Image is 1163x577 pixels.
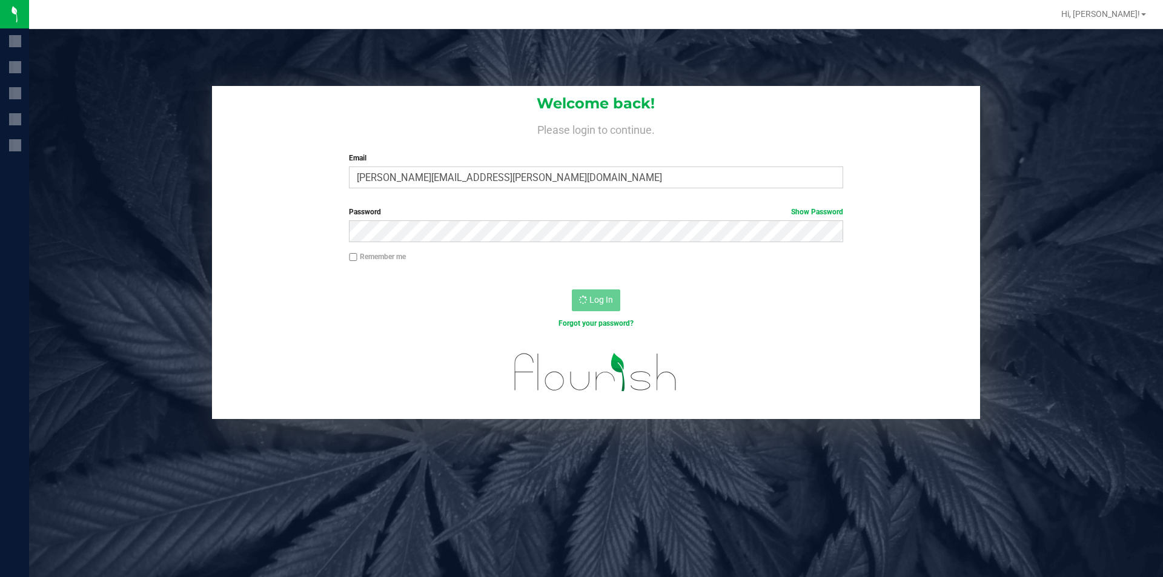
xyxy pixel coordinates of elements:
[589,295,613,305] span: Log In
[500,341,692,403] img: flourish_logo.svg
[791,208,843,216] a: Show Password
[1061,9,1140,19] span: Hi, [PERSON_NAME]!
[572,289,620,311] button: Log In
[349,251,406,262] label: Remember me
[212,96,980,111] h1: Welcome back!
[212,121,980,136] h4: Please login to continue.
[349,208,381,216] span: Password
[558,319,634,328] a: Forgot your password?
[349,153,843,163] label: Email
[349,253,357,262] input: Remember me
